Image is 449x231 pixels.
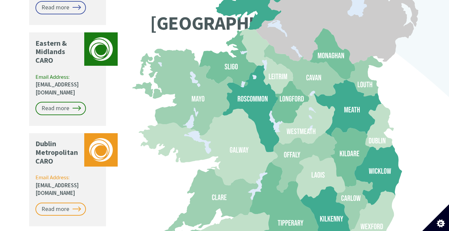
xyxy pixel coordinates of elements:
[35,102,86,115] a: Read more
[35,182,79,197] a: [EMAIL_ADDRESS][DOMAIN_NAME]
[35,39,81,65] p: Eastern & Midlands CARO
[150,11,321,35] text: [GEOGRAPHIC_DATA]
[35,1,86,14] a: Read more
[35,203,86,216] a: Read more
[35,73,101,97] p: Email Address:
[422,204,449,231] button: Set cookie preferences
[35,174,101,197] p: Email Address:
[35,81,79,96] a: [EMAIL_ADDRESS][DOMAIN_NAME]
[35,140,81,166] p: Dublin Metropolitan CARO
